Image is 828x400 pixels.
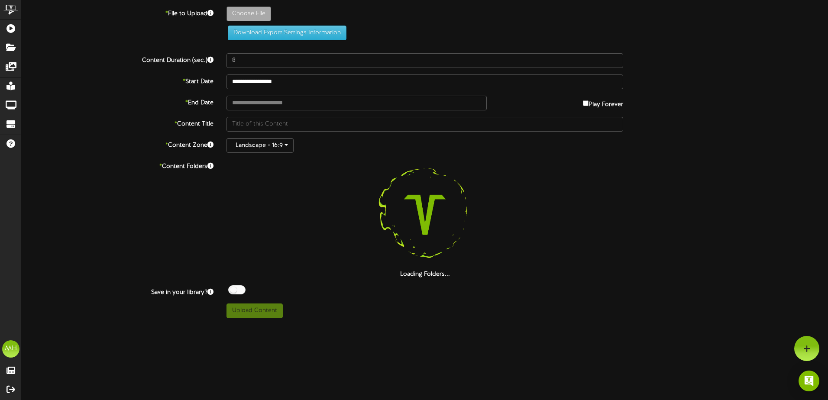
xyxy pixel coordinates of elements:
label: Save in your library? [15,285,220,297]
button: Upload Content [226,303,283,318]
label: Content Duration (sec.) [15,53,220,65]
label: File to Upload [15,6,220,18]
img: loading-spinner-3.png [369,159,480,270]
label: Content Folders [15,159,220,171]
strong: Loading Folders... [400,271,450,277]
label: Content Title [15,117,220,129]
label: Start Date [15,74,220,86]
label: Play Forever [583,96,623,109]
a: Download Export Settings Information [223,29,346,36]
input: Title of this Content [226,117,623,132]
button: Download Export Settings Information [228,26,346,40]
label: Content Zone [15,138,220,150]
div: MH [2,340,19,358]
div: Open Intercom Messenger [799,371,819,391]
button: Landscape - 16:9 [226,138,294,153]
label: End Date [15,96,220,107]
input: Play Forever [583,100,589,106]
